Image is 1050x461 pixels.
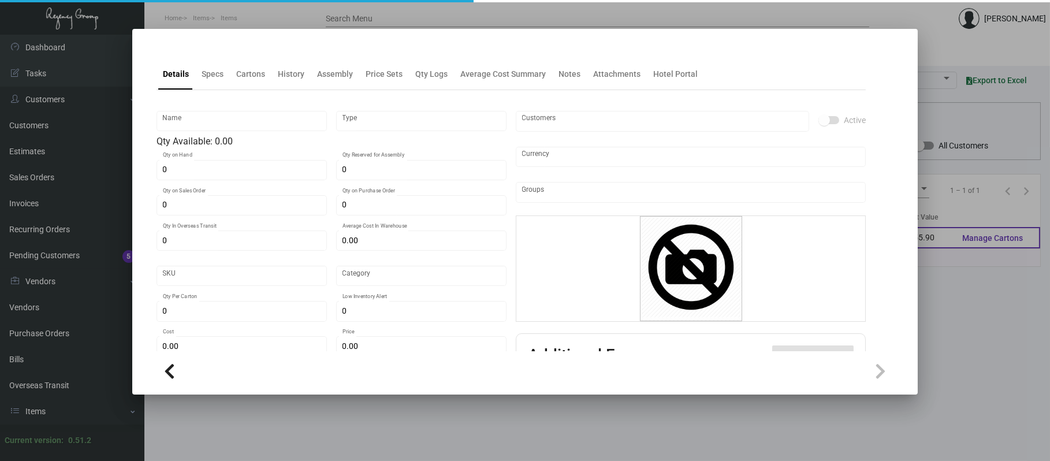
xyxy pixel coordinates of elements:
[366,68,403,80] div: Price Sets
[653,68,698,80] div: Hotel Portal
[163,68,189,80] div: Details
[558,68,580,80] div: Notes
[593,68,641,80] div: Attachments
[522,188,860,197] input: Add new..
[772,345,854,366] button: Add Additional Fee
[460,68,546,80] div: Average Cost Summary
[844,113,866,127] span: Active
[278,68,304,80] div: History
[528,345,640,366] h2: Additional Fees
[522,117,803,126] input: Add new..
[317,68,353,80] div: Assembly
[68,434,91,447] div: 0.51.2
[202,68,224,80] div: Specs
[415,68,448,80] div: Qty Logs
[157,135,507,148] div: Qty Available: 0.00
[236,68,265,80] div: Cartons
[5,434,64,447] div: Current version:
